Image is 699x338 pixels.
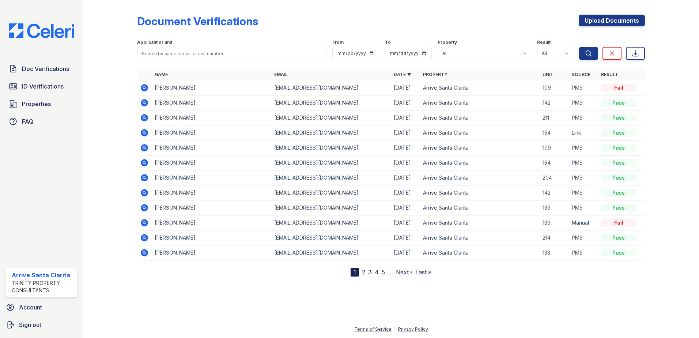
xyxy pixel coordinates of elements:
[569,200,598,215] td: PMS
[420,230,540,245] td: Arrive Santa Clarita
[540,215,569,230] td: 139
[540,95,569,110] td: 142
[569,185,598,200] td: PMS
[152,155,271,170] td: [PERSON_NAME]
[12,279,74,294] div: Trinity Property Consultants
[152,245,271,260] td: [PERSON_NAME]
[540,125,569,140] td: 154
[368,268,372,276] a: 3
[22,117,34,126] span: FAQ
[271,215,391,230] td: [EMAIL_ADDRESS][DOMAIN_NAME]
[438,40,457,45] label: Property
[271,125,391,140] td: [EMAIL_ADDRESS][DOMAIN_NAME]
[274,72,288,77] a: Email
[601,204,636,211] div: Pass
[420,215,540,230] td: Arrive Santa Clarita
[601,249,636,256] div: Pass
[3,23,80,38] img: CE_Logo_Blue-a8612792a0a2168367f1c8372b55b34899dd931a85d93a1a3d3e32e68fde9ad4.png
[537,40,551,45] label: Result
[271,155,391,170] td: [EMAIL_ADDRESS][DOMAIN_NAME]
[271,140,391,155] td: [EMAIL_ADDRESS][DOMAIN_NAME]
[601,129,636,136] div: Pass
[398,326,428,332] a: Privacy Policy
[394,72,411,77] a: Date ▼
[3,300,80,315] a: Account
[271,80,391,95] td: [EMAIL_ADDRESS][DOMAIN_NAME]
[271,110,391,125] td: [EMAIL_ADDRESS][DOMAIN_NAME]
[540,245,569,260] td: 133
[415,268,431,276] a: Last »
[19,303,42,312] span: Account
[391,140,420,155] td: [DATE]
[152,95,271,110] td: [PERSON_NAME]
[391,185,420,200] td: [DATE]
[19,320,41,329] span: Sign out
[6,97,77,111] a: Properties
[152,80,271,95] td: [PERSON_NAME]
[6,61,77,76] a: Doc Verifications
[391,155,420,170] td: [DATE]
[394,326,396,332] div: |
[540,80,569,95] td: 109
[601,99,636,106] div: Pass
[540,170,569,185] td: 204
[332,40,344,45] label: From
[420,200,540,215] td: Arrive Santa Clarita
[6,114,77,129] a: FAQ
[152,215,271,230] td: [PERSON_NAME]
[396,268,412,276] a: Next ›
[601,114,636,121] div: Pass
[22,82,64,91] span: ID Verifications
[420,245,540,260] td: Arrive Santa Clarita
[540,140,569,155] td: 109
[155,72,168,77] a: Name
[601,159,636,166] div: Pass
[271,230,391,245] td: [EMAIL_ADDRESS][DOMAIN_NAME]
[382,268,385,276] a: 5
[152,170,271,185] td: [PERSON_NAME]
[569,80,598,95] td: PMS
[12,271,74,279] div: Arrive Santa Clarita
[569,125,598,140] td: Link
[152,125,271,140] td: [PERSON_NAME]
[420,80,540,95] td: Arrive Santa Clarita
[6,79,77,94] a: ID Verifications
[420,185,540,200] td: Arrive Santa Clarita
[391,215,420,230] td: [DATE]
[271,245,391,260] td: [EMAIL_ADDRESS][DOMAIN_NAME]
[423,72,447,77] a: Property
[420,95,540,110] td: Arrive Santa Clarita
[601,72,618,77] a: Result
[351,268,359,277] div: 1
[271,170,391,185] td: [EMAIL_ADDRESS][DOMAIN_NAME]
[152,200,271,215] td: [PERSON_NAME]
[569,95,598,110] td: PMS
[391,125,420,140] td: [DATE]
[601,234,636,241] div: Pass
[362,268,365,276] a: 2
[420,155,540,170] td: Arrive Santa Clarita
[420,170,540,185] td: Arrive Santa Clarita
[391,80,420,95] td: [DATE]
[420,110,540,125] td: Arrive Santa Clarita
[152,140,271,155] td: [PERSON_NAME]
[271,185,391,200] td: [EMAIL_ADDRESS][DOMAIN_NAME]
[543,72,553,77] a: Unit
[152,185,271,200] td: [PERSON_NAME]
[572,72,590,77] a: Source
[540,110,569,125] td: 211
[569,140,598,155] td: PMS
[540,155,569,170] td: 154
[137,15,258,28] div: Document Verifications
[540,200,569,215] td: 139
[391,110,420,125] td: [DATE]
[420,125,540,140] td: Arrive Santa Clarita
[601,189,636,196] div: Pass
[271,95,391,110] td: [EMAIL_ADDRESS][DOMAIN_NAME]
[3,318,80,332] button: Sign out
[391,170,420,185] td: [DATE]
[152,110,271,125] td: [PERSON_NAME]
[388,268,393,277] span: …
[569,230,598,245] td: PMS
[137,40,172,45] label: Applicant or unit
